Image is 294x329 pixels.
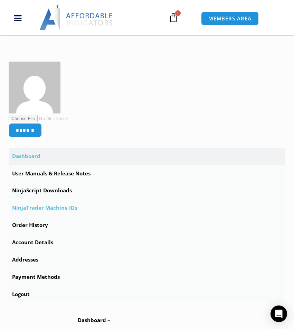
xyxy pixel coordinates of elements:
a: NinjaTrader Machine IDs [9,200,285,216]
nav: Account pages [9,148,285,303]
a: Order History [9,217,285,234]
a: Logout [9,286,285,303]
a: NinjaScript Downloads [9,182,285,199]
a: User Manuals & Release Notes [9,165,285,182]
div: Menu Toggle [3,11,32,24]
a: 1 [158,8,189,28]
span: 1 [175,10,181,16]
a: Account Details [9,234,285,251]
a: Dashboard [9,148,285,165]
a: MEMBERS AREA [201,11,259,26]
span: MEMBERS AREA [208,16,252,21]
img: fe252d576bd934d8629ca4d64719ca6ddadf27e973b6ad8c2da1c1a7266b2f91 [9,62,60,113]
img: LogoAI | Affordable Indicators – NinjaTrader [39,5,114,30]
a: Addresses [9,252,285,268]
div: Open Intercom Messenger [271,305,287,322]
a: Payment Methods [9,269,285,285]
b: Dashboard – [78,317,110,323]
